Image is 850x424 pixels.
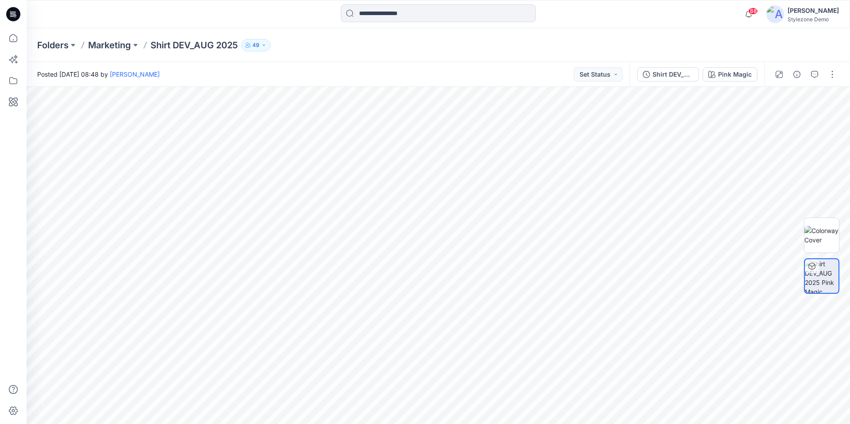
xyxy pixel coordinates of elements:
[805,259,838,293] img: Shirt DEV_AUG 2025 Pink Magic
[88,39,131,51] a: Marketing
[788,5,839,16] div: [PERSON_NAME]
[653,70,693,79] div: Shirt DEV_AUG 2025
[252,40,259,50] p: 49
[37,39,69,51] a: Folders
[151,39,238,51] p: Shirt DEV_AUG 2025
[110,70,160,78] a: [PERSON_NAME]
[37,70,160,79] span: Posted [DATE] 08:48 by
[766,5,784,23] img: avatar
[804,226,839,245] img: Colorway Cover
[241,39,270,51] button: 49
[703,67,757,82] button: Pink Magic
[790,67,804,82] button: Details
[637,67,699,82] button: Shirt DEV_AUG 2025
[718,70,752,79] div: Pink Magic
[788,16,839,23] div: Stylezone Demo
[748,8,758,15] span: 88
